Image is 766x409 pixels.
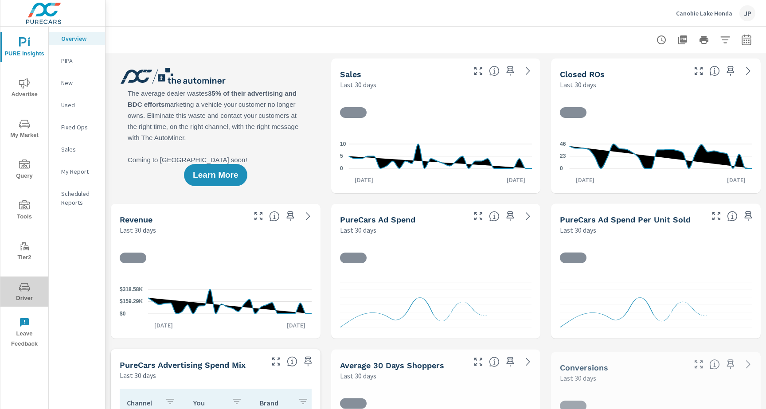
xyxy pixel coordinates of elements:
[287,356,297,367] span: This table looks at how you compare to the amount of budget you spend per channel as opposed to y...
[3,282,46,304] span: Driver
[3,241,46,263] span: Tier2
[503,355,517,369] span: Save this to your personalized report
[49,98,105,112] div: Used
[692,357,706,371] button: Make Fullscreen
[738,31,755,49] button: Select Date Range
[283,209,297,223] span: Save this to your personalized report
[716,31,734,49] button: Apply Filters
[340,79,376,90] p: Last 30 days
[120,360,246,370] h5: PureCars Advertising Spend Mix
[471,209,485,223] button: Make Fullscreen
[3,200,46,222] span: Tools
[340,165,343,171] text: 0
[301,209,315,223] a: See more details in report
[741,64,755,78] a: See more details in report
[120,299,143,305] text: $159.29K
[560,215,691,224] h5: PureCars Ad Spend Per Unit Sold
[61,101,98,109] p: Used
[348,175,379,184] p: [DATE]
[120,215,152,224] h5: Revenue
[489,211,500,222] span: Total cost of media for all PureCars channels for the selected dealership group over the selected...
[692,64,706,78] button: Make Fullscreen
[3,160,46,181] span: Query
[503,64,517,78] span: Save this to your personalized report
[340,225,376,235] p: Last 30 days
[570,175,601,184] p: [DATE]
[49,187,105,209] div: Scheduled Reports
[193,171,238,179] span: Learn More
[521,64,535,78] a: See more details in report
[184,164,247,186] button: Learn More
[3,119,46,140] span: My Market
[148,321,179,330] p: [DATE]
[471,64,485,78] button: Make Fullscreen
[49,32,105,45] div: Overview
[521,209,535,223] a: See more details in report
[560,363,608,372] h5: Conversions
[49,54,105,67] div: PIPA
[560,141,566,147] text: 46
[340,141,346,147] text: 10
[61,78,98,87] p: New
[251,209,266,223] button: Make Fullscreen
[301,354,315,369] span: Save this to your personalized report
[471,355,485,369] button: Make Fullscreen
[340,153,343,160] text: 5
[61,56,98,65] p: PIPA
[120,311,126,317] text: $0
[49,165,105,178] div: My Report
[61,145,98,154] p: Sales
[127,398,158,407] p: Channel
[500,175,532,184] p: [DATE]
[560,373,596,383] p: Last 30 days
[503,209,517,223] span: Save this to your personalized report
[709,66,720,76] span: Number of Repair Orders Closed by the selected dealership group over the selected time range. [So...
[721,175,752,184] p: [DATE]
[3,78,46,100] span: Advertise
[269,211,280,222] span: Total sales revenue over the selected date range. [Source: This data is sourced from the dealer’s...
[560,79,596,90] p: Last 30 days
[695,31,713,49] button: Print Report
[489,66,500,76] span: Number of vehicles sold by the dealership over the selected date range. [Source: This data is sou...
[49,143,105,156] div: Sales
[61,167,98,176] p: My Report
[281,321,312,330] p: [DATE]
[674,31,692,49] button: "Export Report to PDF"
[741,209,755,223] span: Save this to your personalized report
[340,370,376,381] p: Last 30 days
[560,165,563,171] text: 0
[61,34,98,43] p: Overview
[560,70,605,79] h5: Closed ROs
[340,70,361,79] h5: Sales
[3,317,46,349] span: Leave Feedback
[49,121,105,134] div: Fixed Ops
[727,211,738,222] span: Average cost of advertising per each vehicle sold at the dealer over the selected date range. The...
[489,357,500,367] span: A rolling 30 day total of daily Shoppers on the dealership website, averaged over the selected da...
[120,286,143,292] text: $318.58K
[676,9,732,17] p: Canobie Lake Honda
[269,354,283,369] button: Make Fullscreen
[723,357,738,371] span: Save this to your personalized report
[560,225,596,235] p: Last 30 days
[709,359,720,370] span: The number of dealer-specified goals completed by a visitor. [Source: This data is provided by th...
[61,189,98,207] p: Scheduled Reports
[0,27,48,353] div: nav menu
[193,398,224,407] p: You
[61,123,98,132] p: Fixed Ops
[260,398,291,407] p: Brand
[340,361,444,370] h5: Average 30 Days Shoppers
[741,357,755,371] a: See more details in report
[709,209,723,223] button: Make Fullscreen
[340,215,415,224] h5: PureCars Ad Spend
[120,370,156,381] p: Last 30 days
[120,225,156,235] p: Last 30 days
[49,76,105,90] div: New
[723,64,738,78] span: Save this to your personalized report
[560,153,566,160] text: 23
[3,37,46,59] span: PURE Insights
[521,355,535,369] a: See more details in report
[739,5,755,21] div: JP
